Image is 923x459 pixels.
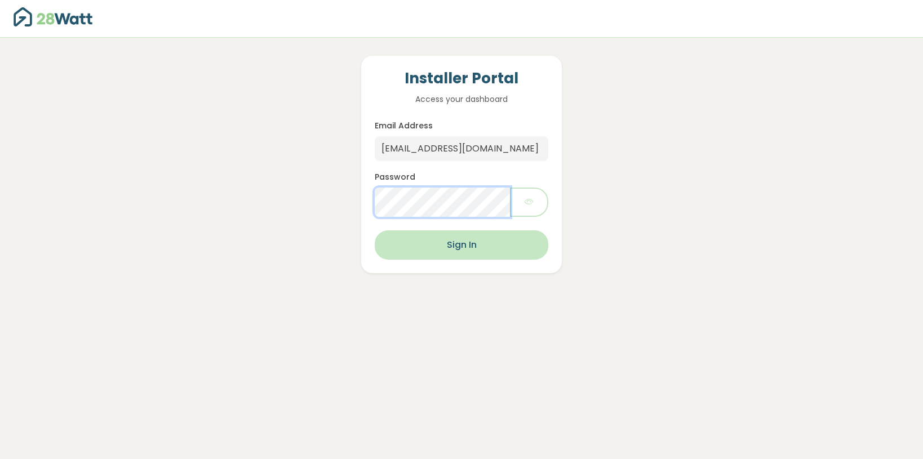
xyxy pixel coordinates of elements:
[14,7,92,26] img: 28Watt
[375,230,548,260] button: Sign In
[375,120,433,132] label: Email Address
[375,93,548,105] p: Access your dashboard
[375,136,548,161] input: Enter your email
[375,171,415,183] label: Password
[375,69,548,88] h4: Installer Portal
